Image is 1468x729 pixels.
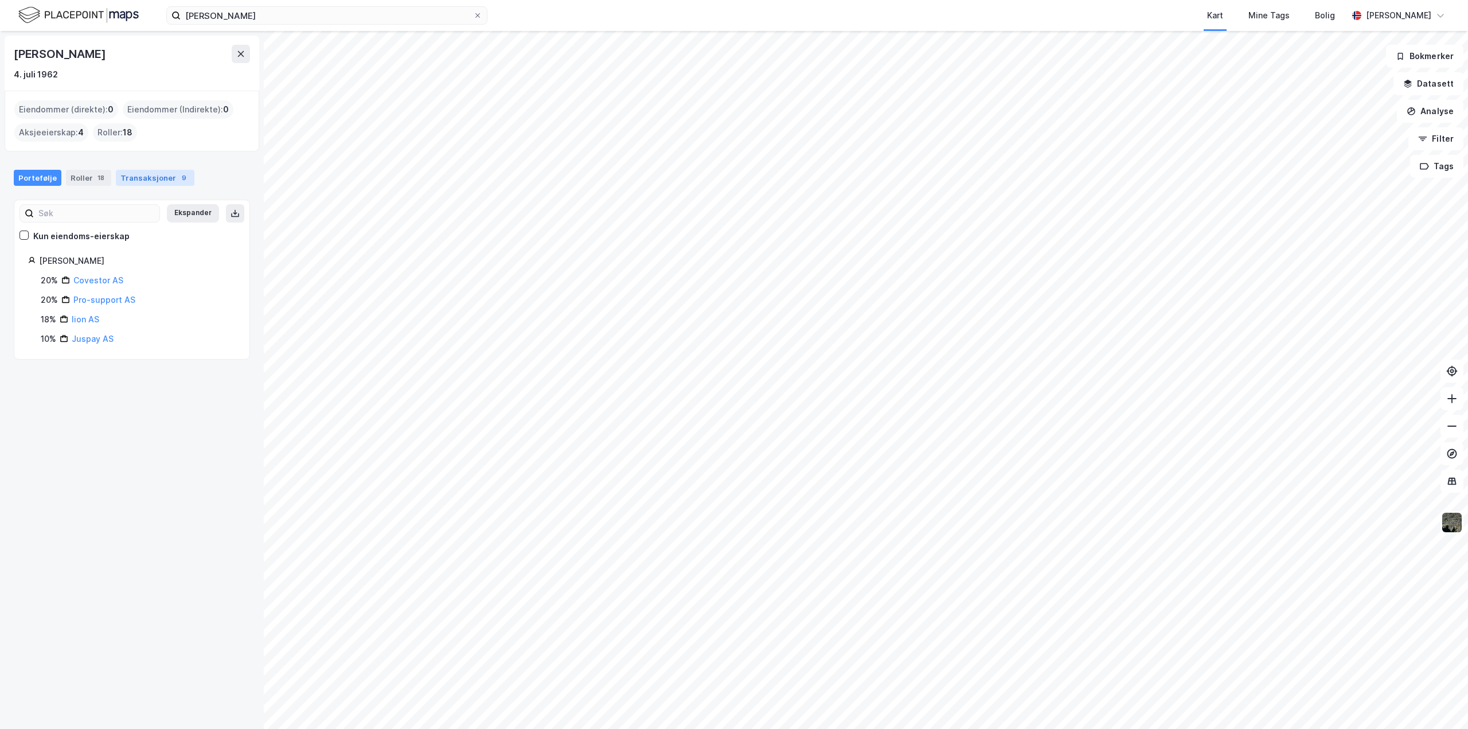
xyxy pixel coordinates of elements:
span: 0 [223,103,229,116]
button: Datasett [1393,72,1463,95]
button: Ekspander [167,204,219,223]
div: 18% [41,313,56,326]
span: 4 [78,126,84,139]
button: Filter [1408,127,1463,150]
button: Analyse [1397,100,1463,123]
div: 20% [41,293,58,307]
div: 4. juli 1962 [14,68,58,81]
button: Tags [1410,155,1463,178]
div: Roller [66,170,111,186]
a: Iion AS [72,314,99,324]
div: 20% [41,274,58,287]
a: Pro-support AS [73,295,135,305]
iframe: Chat Widget [1411,674,1468,729]
span: 0 [108,103,114,116]
div: [PERSON_NAME] [39,254,236,268]
div: 18 [95,172,107,184]
input: Søk [34,205,159,222]
div: 10% [41,332,56,346]
div: Aksjeeierskap : [14,123,88,142]
div: Eiendommer (direkte) : [14,100,118,119]
button: Bokmerker [1386,45,1463,68]
div: Roller : [93,123,137,142]
input: Søk på adresse, matrikkel, gårdeiere, leietakere eller personer [181,7,473,24]
div: Kart [1207,9,1223,22]
div: 9 [178,172,190,184]
div: [PERSON_NAME] [14,45,108,63]
img: logo.f888ab2527a4732fd821a326f86c7f29.svg [18,5,139,25]
div: Portefølje [14,170,61,186]
div: Mine Tags [1248,9,1290,22]
a: Covestor AS [73,275,123,285]
div: Bolig [1315,9,1335,22]
div: Transaksjoner [116,170,194,186]
div: Kun eiendoms-eierskap [33,229,130,243]
span: 18 [123,126,132,139]
div: Eiendommer (Indirekte) : [123,100,233,119]
img: 9k= [1441,512,1463,533]
div: [PERSON_NAME] [1366,9,1431,22]
a: Juspay AS [72,334,114,344]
